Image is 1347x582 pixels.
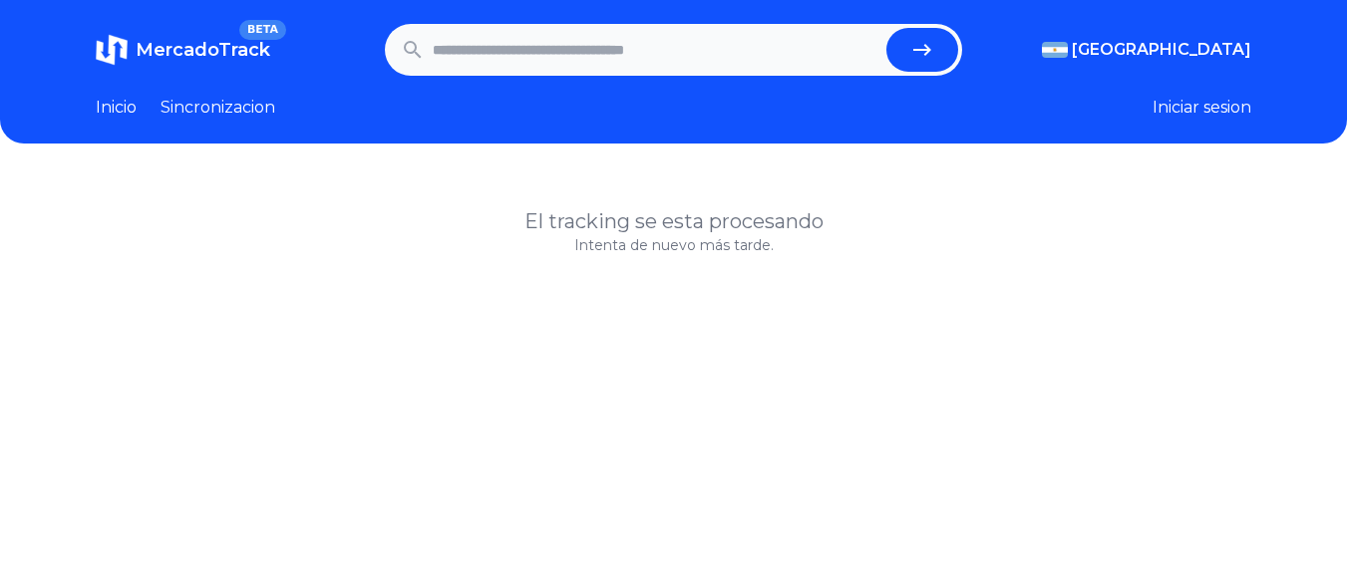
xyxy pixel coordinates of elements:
a: Inicio [96,96,137,120]
span: BETA [239,20,286,40]
h1: El tracking se esta procesando [96,207,1251,235]
span: [GEOGRAPHIC_DATA] [1072,38,1251,62]
button: [GEOGRAPHIC_DATA] [1042,38,1251,62]
a: MercadoTrackBETA [96,34,270,66]
p: Intenta de nuevo más tarde. [96,235,1251,255]
img: MercadoTrack [96,34,128,66]
img: Argentina [1042,42,1068,58]
span: MercadoTrack [136,39,270,61]
a: Sincronizacion [161,96,275,120]
button: Iniciar sesion [1153,96,1251,120]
